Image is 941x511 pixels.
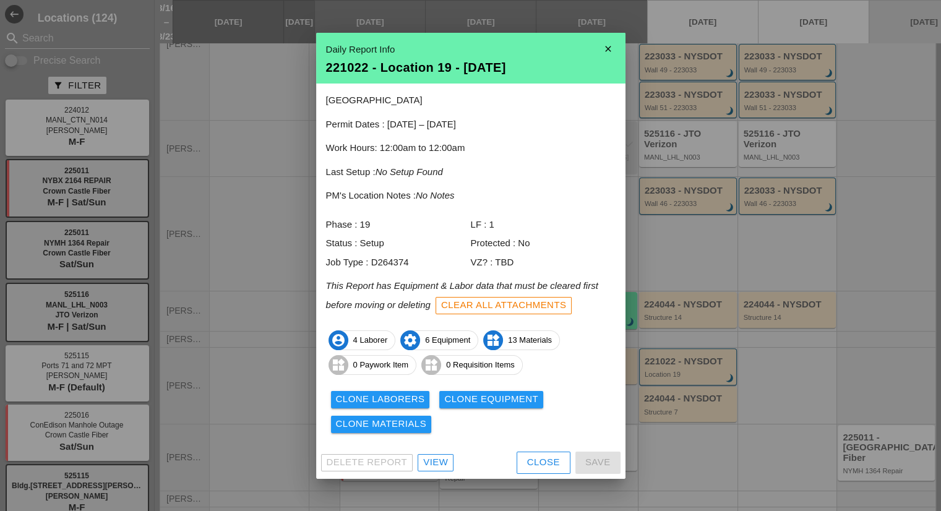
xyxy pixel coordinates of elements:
[329,355,416,375] span: 0 Paywork Item
[326,189,616,203] p: PM's Location Notes :
[326,93,616,108] p: [GEOGRAPHIC_DATA]
[326,280,598,309] i: This Report has Equipment & Labor data that must be cleared first before moving or deleting
[471,255,616,270] div: VZ? : TBD
[439,391,543,408] button: Clone Equipment
[326,43,616,57] div: Daily Report Info
[471,236,616,251] div: Protected : No
[484,330,559,350] span: 13 Materials
[326,218,471,232] div: Phase : 19
[336,392,425,406] div: Clone Laborers
[326,118,616,132] p: Permit Dates : [DATE] – [DATE]
[441,298,567,312] div: Clear All Attachments
[376,166,443,177] i: No Setup Found
[483,330,503,350] i: widgets
[326,255,471,270] div: Job Type : D264374
[596,36,621,61] i: close
[329,330,348,350] i: account_circle
[326,61,616,74] div: 221022 - Location 19 - [DATE]
[400,330,420,350] i: settings
[418,454,453,471] a: View
[326,236,471,251] div: Status : Setup
[444,392,538,406] div: Clone Equipment
[527,455,560,470] div: Close
[326,141,616,155] p: Work Hours: 12:00am to 12:00am
[331,391,430,408] button: Clone Laborers
[329,355,348,375] i: widgets
[421,355,441,375] i: widgets
[517,452,570,474] button: Close
[422,355,522,375] span: 0 Requisition Items
[336,417,427,431] div: Clone Materials
[329,330,395,350] span: 4 Laborer
[331,416,432,433] button: Clone Materials
[326,165,616,179] p: Last Setup :
[416,190,455,200] i: No Notes
[471,218,616,232] div: LF : 1
[423,455,448,470] div: View
[401,330,478,350] span: 6 Equipment
[436,297,572,314] button: Clear All Attachments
